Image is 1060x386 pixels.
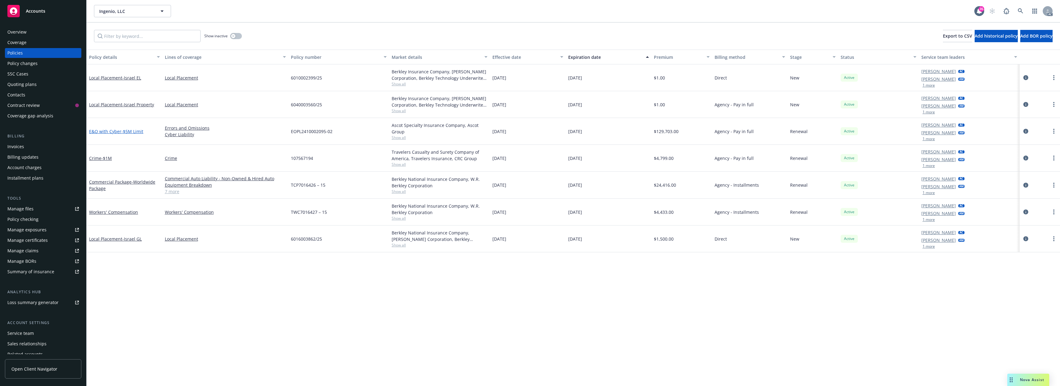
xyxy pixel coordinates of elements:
[923,83,935,87] button: 1 more
[291,155,313,161] span: 107567194
[7,100,40,110] div: Contract review
[7,235,48,245] div: Manage certificates
[5,38,81,47] a: Coverage
[165,75,286,81] a: Local Placement
[165,188,286,195] a: 7 more
[165,54,279,60] div: Lines of coverage
[87,50,162,64] button: Policy details
[101,155,112,161] span: - $1M
[5,320,81,326] div: Account settings
[5,349,81,359] a: Related accounts
[89,128,143,134] a: E&O with Cyber
[7,349,43,359] div: Related accounts
[165,182,286,188] a: Equipment Breakdown
[5,267,81,277] a: Summary of insurance
[392,189,487,194] span: Show all
[986,5,998,17] a: Start snowing
[921,237,956,243] a: [PERSON_NAME]
[121,128,143,134] span: - $5M Limit
[712,50,788,64] button: Billing method
[492,54,556,60] div: Effective date
[921,95,956,101] a: [PERSON_NAME]
[843,128,855,134] span: Active
[291,101,322,108] span: 6040003560/25
[392,203,487,216] div: Berkley National Insurance Company, W.R. Berkley Corporation
[5,79,81,89] a: Quoting plans
[566,50,651,64] button: Expiration date
[654,75,665,81] span: $1.00
[838,50,919,64] button: Status
[843,102,855,107] span: Active
[94,30,201,42] input: Filter by keyword...
[568,182,582,188] span: [DATE]
[843,155,855,161] span: Active
[975,30,1018,42] button: Add historical policy
[7,256,36,266] div: Manage BORs
[5,289,81,295] div: Analytics hub
[122,102,154,108] span: - Israel Property
[790,209,808,215] span: Renewal
[1050,235,1058,242] a: more
[790,236,799,242] span: New
[921,176,956,182] a: [PERSON_NAME]
[5,235,81,245] a: Manage certificates
[5,111,81,121] a: Coverage gap analysis
[162,50,288,64] button: Lines of coverage
[923,218,935,221] button: 1 more
[843,209,855,215] span: Active
[5,163,81,173] a: Account charges
[923,137,935,141] button: 1 more
[5,152,81,162] a: Billing updates
[5,256,81,266] a: Manage BORs
[5,204,81,214] a: Manage files
[1022,128,1029,135] a: circleInformation
[5,328,81,338] a: Service team
[654,155,674,161] span: $4,799.00
[715,128,754,135] span: Agency - Pay in full
[5,100,81,110] a: Contract review
[921,122,956,128] a: [PERSON_NAME]
[392,122,487,135] div: Ascot Specialty Insurance Company, Ascot Group
[5,225,81,235] a: Manage exposures
[790,155,808,161] span: Renewal
[568,209,582,215] span: [DATE]
[392,68,487,81] div: Berkley Insurance Company, [PERSON_NAME] Corporation, Berkley Technology Underwriters (Internatio...
[921,183,956,190] a: [PERSON_NAME]
[1020,30,1053,42] button: Add BOR policy
[5,90,81,100] a: Contacts
[654,128,679,135] span: $129,703.00
[7,111,53,121] div: Coverage gap analysis
[492,182,506,188] span: [DATE]
[923,164,935,168] button: 1 more
[165,125,286,131] a: Errors and Omissions
[568,155,582,161] span: [DATE]
[89,236,142,242] a: Local Placement
[89,209,138,215] a: Workers' Compensation
[5,173,81,183] a: Installment plans
[94,5,171,17] button: Ingenio, LLC
[288,50,389,64] button: Policy number
[165,131,286,138] a: Cyber Liability
[492,236,506,242] span: [DATE]
[392,95,487,108] div: Berkley Insurance Company, [PERSON_NAME] Corporation, Berkley Technology Underwriters (Internatio...
[790,128,808,135] span: Renewal
[921,129,956,136] a: [PERSON_NAME]
[921,54,1010,60] div: Service team leaders
[921,229,956,236] a: [PERSON_NAME]
[921,68,956,75] a: [PERSON_NAME]
[5,339,81,349] a: Sales relationships
[568,236,582,242] span: [DATE]
[715,75,727,81] span: Direct
[790,101,799,108] span: New
[943,33,972,39] span: Export to CSV
[165,236,286,242] a: Local Placement
[843,236,855,242] span: Active
[5,214,81,224] a: Policy checking
[843,182,855,188] span: Active
[568,101,582,108] span: [DATE]
[790,182,808,188] span: Renewal
[392,149,487,162] div: Travelers Casualty and Surety Company of America, Travelers Insurance, CRC Group
[11,366,57,372] span: Open Client Navigator
[291,75,322,81] span: 6010002399/25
